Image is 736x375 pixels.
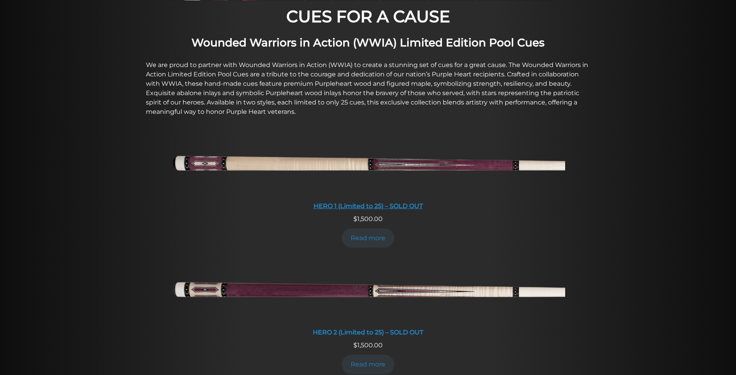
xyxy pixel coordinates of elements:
[353,215,357,223] span: $
[171,258,565,324] img: HERO 2 (Limited to 25) - SOLD OUT
[353,341,357,349] span: $
[171,258,565,341] a: HERO 2 (Limited to 25) - SOLD OUT HERO 2 (Limited to 25) – SOLD OUT
[171,202,565,210] div: HERO 1 (Limited to 25) – SOLD OUT
[286,6,450,27] strong: CUES FOR A CAUSE
[171,132,565,214] a: HERO 1 (Limited to 25) - SOLD OUT HERO 1 (Limited to 25) – SOLD OUT
[171,329,565,336] div: HERO 2 (Limited to 25) – SOLD OUT
[342,228,395,248] a: Read more about “HERO 1 (Limited to 25) - SOLD OUT”
[146,60,591,117] p: We are proud to partner with Wounded Warriors in Action (WWIA) to create a stunning set of cues f...
[342,355,395,374] a: Read more about “HERO 2 (Limited to 25) - SOLD OUT”
[171,132,565,198] img: HERO 1 (Limited to 25) - SOLD OUT
[353,341,383,349] span: 1,500.00
[192,36,544,49] strong: Wounded Warriors in Action (WWIA) Limited Edition Pool Cues
[353,215,383,223] span: 1,500.00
